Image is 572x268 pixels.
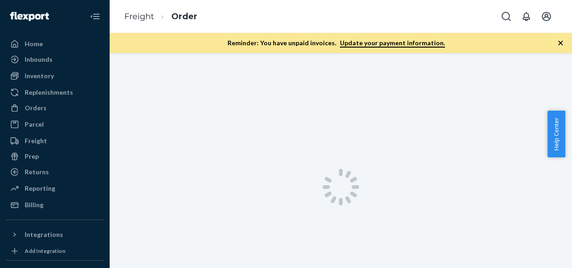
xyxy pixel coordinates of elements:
p: Reminder: You have unpaid invoices. [228,38,445,48]
div: Replenishments [25,88,73,97]
button: Help Center [547,111,565,157]
a: Prep [5,149,104,164]
div: Inbounds [25,55,53,64]
a: Freight [5,134,104,148]
a: Returns [5,165,104,179]
div: Freight [25,136,47,145]
button: Open Search Box [497,7,515,26]
a: Add Integration [5,246,104,257]
a: Replenishments [5,85,104,100]
div: Inventory [25,71,54,80]
a: Home [5,37,104,51]
a: Orders [5,101,104,115]
button: Close Navigation [86,7,104,26]
div: Orders [25,103,47,113]
a: Inbounds [5,52,104,67]
div: Add Integration [25,247,65,255]
ol: breadcrumbs [117,3,205,30]
a: Reporting [5,181,104,196]
div: Reporting [25,184,55,193]
img: Flexport logo [10,12,49,21]
a: Freight [124,11,154,21]
div: Integrations [25,230,63,239]
div: Returns [25,167,49,177]
div: Home [25,39,43,48]
a: Inventory [5,69,104,83]
div: Billing [25,200,43,209]
button: Integrations [5,227,104,242]
button: Open account menu [537,7,556,26]
div: Prep [25,152,39,161]
a: Parcel [5,117,104,132]
a: Update your payment information. [340,39,445,48]
a: Order [171,11,197,21]
button: Open notifications [517,7,535,26]
div: Parcel [25,120,44,129]
a: Billing [5,198,104,212]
